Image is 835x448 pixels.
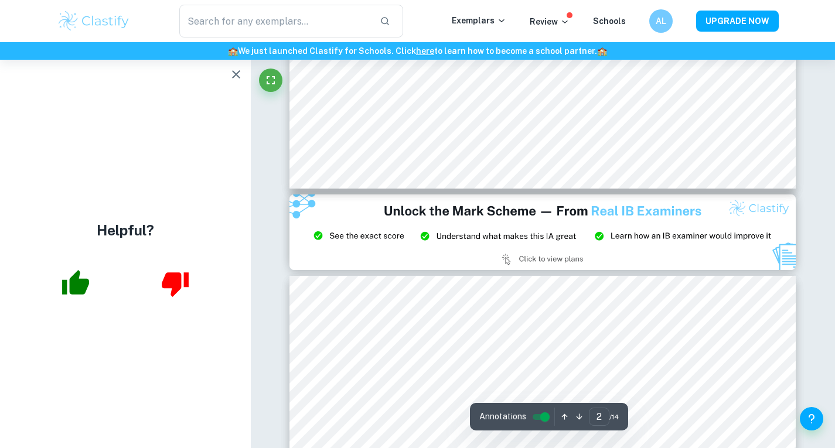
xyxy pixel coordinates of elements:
[530,15,570,28] p: Review
[649,9,673,33] button: AL
[259,69,282,92] button: Fullscreen
[593,16,626,26] a: Schools
[2,45,833,57] h6: We just launched Clastify for Schools. Click to learn how to become a school partner.
[654,15,667,28] h6: AL
[452,14,506,27] p: Exemplars
[479,411,526,423] span: Annotations
[416,46,434,56] a: here
[57,9,131,33] img: Clastify logo
[609,412,619,422] span: / 14
[228,46,238,56] span: 🏫
[696,11,779,32] button: UPGRADE NOW
[179,5,371,37] input: Search for any exemplars...
[800,407,823,430] button: Help and Feedback
[97,220,154,241] h4: Helpful?
[597,46,607,56] span: 🏫
[289,194,796,271] img: Ad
